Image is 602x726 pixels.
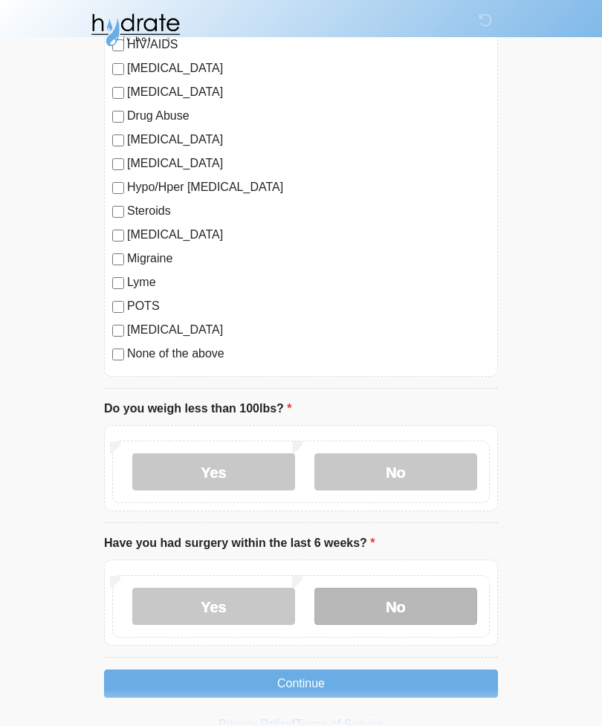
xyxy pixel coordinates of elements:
label: Steroids [127,202,490,220]
label: Have you had surgery within the last 6 weeks? [104,534,375,552]
label: [MEDICAL_DATA] [127,155,490,172]
label: Lyme [127,273,490,291]
input: Lyme [112,277,124,289]
input: [MEDICAL_DATA] [112,63,124,75]
img: Hydrate IV Bar - Fort Collins Logo [89,11,181,48]
input: Migraine [112,253,124,265]
label: Yes [132,453,295,490]
input: [MEDICAL_DATA] [112,134,124,146]
label: [MEDICAL_DATA] [127,226,490,244]
label: No [314,588,477,625]
label: Do you weigh less than 100lbs? [104,400,292,418]
input: Drug Abuse [112,111,124,123]
input: Hypo/Hper [MEDICAL_DATA] [112,182,124,194]
button: Continue [104,670,498,698]
input: Steroids [112,206,124,218]
label: [MEDICAL_DATA] [127,131,490,149]
input: [MEDICAL_DATA] [112,230,124,242]
label: Yes [132,588,295,625]
label: None of the above [127,345,490,363]
label: Migraine [127,250,490,268]
label: POTS [127,297,490,315]
input: [MEDICAL_DATA] [112,325,124,337]
label: Drug Abuse [127,107,490,125]
label: [MEDICAL_DATA] [127,83,490,101]
input: [MEDICAL_DATA] [112,158,124,170]
label: No [314,453,477,490]
label: [MEDICAL_DATA] [127,321,490,339]
input: [MEDICAL_DATA] [112,87,124,99]
label: [MEDICAL_DATA] [127,59,490,77]
label: Hypo/Hper [MEDICAL_DATA] [127,178,490,196]
input: POTS [112,301,124,313]
input: None of the above [112,349,124,360]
